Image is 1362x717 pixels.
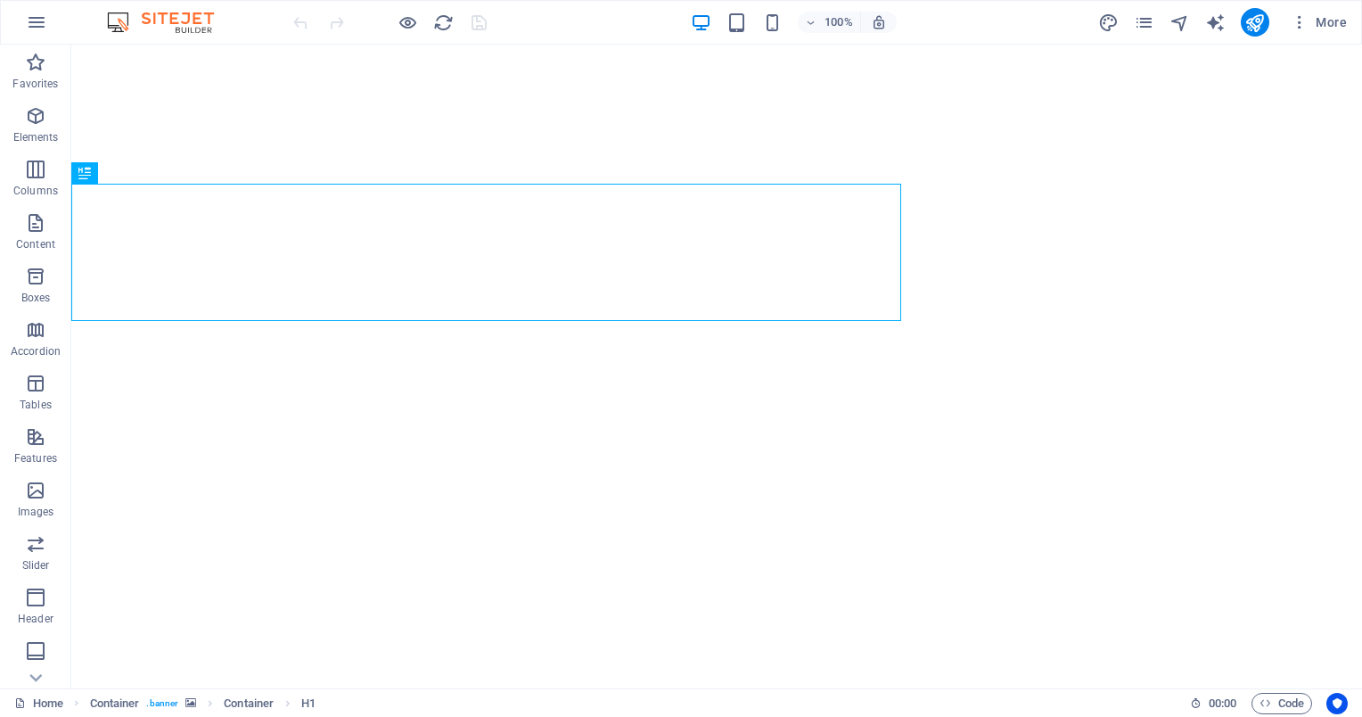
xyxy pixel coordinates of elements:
[1190,693,1237,714] h6: Session time
[1326,693,1348,714] button: Usercentrics
[22,558,50,573] p: Slider
[1098,12,1119,33] i: Design (Ctrl+Alt+Y)
[13,184,58,198] p: Columns
[18,505,54,519] p: Images
[13,130,59,144] p: Elements
[1169,12,1190,33] i: Navigator
[20,665,52,680] p: Footer
[90,693,140,714] span: Click to select. Double-click to edit
[16,237,55,251] p: Content
[14,451,57,466] p: Features
[224,693,274,714] span: Click to select. Double-click to edit
[1291,13,1347,31] span: More
[103,12,236,33] img: Editor Logo
[1251,693,1312,714] button: Code
[14,693,63,714] a: Click to cancel selection. Double-click to open Pages
[1284,8,1354,37] button: More
[1098,12,1120,33] button: design
[146,693,178,714] span: . banner
[1205,12,1227,33] button: text_generator
[1241,8,1269,37] button: publish
[1209,693,1236,714] span: 00 00
[185,698,196,708] i: This element contains a background
[301,693,316,714] span: Click to select. Double-click to edit
[90,693,316,714] nav: breadcrumb
[1259,693,1304,714] span: Code
[1134,12,1155,33] button: pages
[871,14,887,30] i: On resize automatically adjust zoom level to fit chosen device.
[21,291,51,305] p: Boxes
[12,77,58,91] p: Favorites
[11,344,61,358] p: Accordion
[432,12,454,33] button: reload
[18,612,53,626] p: Header
[1134,12,1154,33] i: Pages (Ctrl+Alt+S)
[825,12,853,33] h6: 100%
[798,12,861,33] button: 100%
[20,398,52,412] p: Tables
[1244,12,1265,33] i: Publish
[1221,696,1224,710] span: :
[1169,12,1191,33] button: navigator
